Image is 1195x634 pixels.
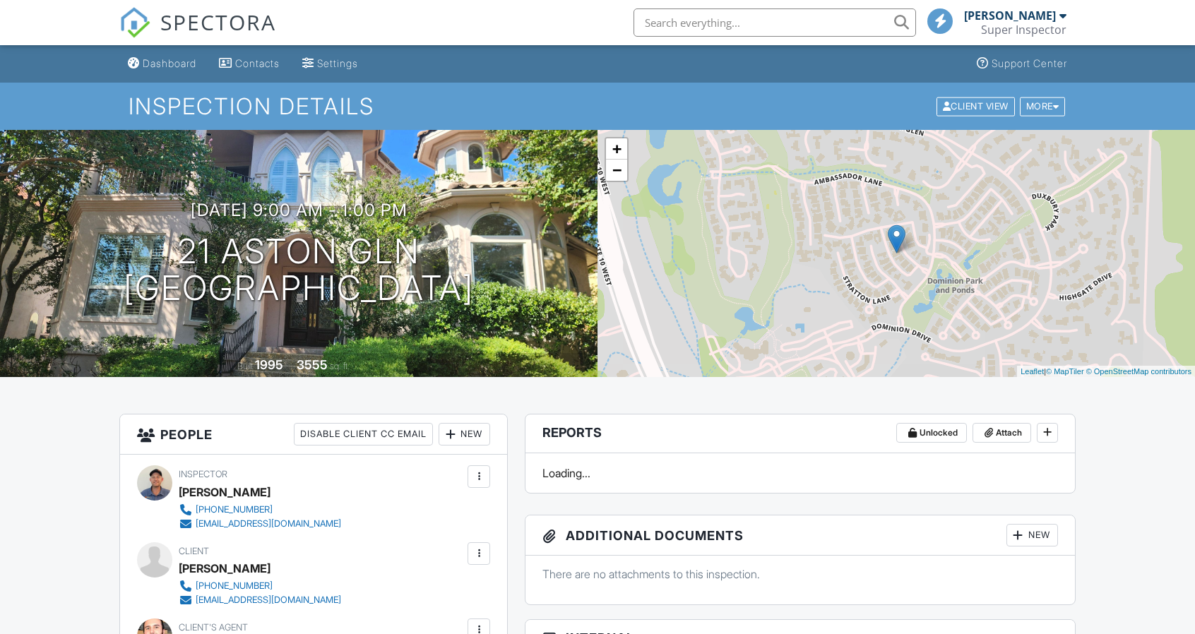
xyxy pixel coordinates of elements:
[179,517,341,531] a: [EMAIL_ADDRESS][DOMAIN_NAME]
[255,357,283,372] div: 1995
[179,579,341,593] a: [PHONE_NUMBER]
[179,558,270,579] div: [PERSON_NAME]
[542,566,1058,582] p: There are no attachments to this inspection.
[191,201,408,220] h3: [DATE] 9:00 am - 1:00 pm
[964,8,1056,23] div: [PERSON_NAME]
[606,138,627,160] a: Zoom in
[235,57,280,69] div: Contacts
[634,8,916,37] input: Search everything...
[179,469,227,479] span: Inspector
[124,233,474,308] h1: 21 Aston Gln [GEOGRAPHIC_DATA]
[294,423,433,445] div: Disable Client CC Email
[935,100,1018,111] a: Client View
[297,51,364,77] a: Settings
[213,51,285,77] a: Contacts
[1046,367,1084,376] a: © MapTiler
[439,423,490,445] div: New
[297,357,328,372] div: 3555
[971,51,1073,77] a: Support Center
[179,546,209,556] span: Client
[1021,367,1044,376] a: Leaflet
[120,414,507,455] h3: People
[143,57,196,69] div: Dashboard
[525,515,1075,556] h3: Additional Documents
[196,518,341,530] div: [EMAIL_ADDRESS][DOMAIN_NAME]
[179,503,341,517] a: [PHONE_NUMBER]
[992,57,1067,69] div: Support Center
[160,7,276,37] span: SPECTORA
[1006,524,1058,546] div: New
[179,622,248,633] span: Client's Agent
[237,361,253,371] span: Built
[606,160,627,181] a: Zoom out
[1086,367,1191,376] a: © OpenStreetMap contributors
[119,7,150,38] img: The Best Home Inspection Software - Spectora
[1017,366,1195,378] div: |
[317,57,358,69] div: Settings
[122,51,202,77] a: Dashboard
[196,580,273,592] div: [PHONE_NUMBER]
[981,23,1066,37] div: Super Inspector
[179,593,341,607] a: [EMAIL_ADDRESS][DOMAIN_NAME]
[179,482,270,503] div: [PERSON_NAME]
[937,97,1015,116] div: Client View
[1020,97,1066,116] div: More
[330,361,350,371] span: sq. ft.
[196,504,273,515] div: [PHONE_NUMBER]
[129,94,1066,119] h1: Inspection Details
[119,19,276,49] a: SPECTORA
[196,594,341,606] div: [EMAIL_ADDRESS][DOMAIN_NAME]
